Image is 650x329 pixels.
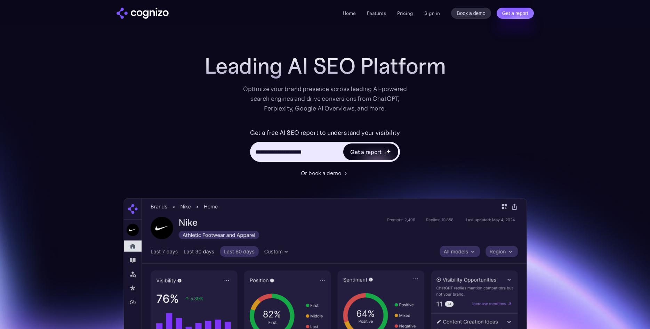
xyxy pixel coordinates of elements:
form: Hero URL Input Form [250,127,400,165]
a: Get a report [497,8,534,19]
a: Sign in [424,9,440,17]
a: Get a reportstarstarstar [343,143,399,161]
img: star [386,149,391,154]
h1: Leading AI SEO Platform [204,54,446,79]
div: Get a report [350,148,382,156]
a: Book a demo [451,8,491,19]
img: star [385,152,387,154]
a: Home [343,10,356,16]
img: star [385,149,386,150]
a: Pricing [397,10,413,16]
a: Or book a demo [301,169,350,177]
label: Get a free AI SEO report to understand your visibility [250,127,400,138]
img: cognizo logo [117,8,169,19]
div: Optimize your brand presence across leading AI-powered search engines and drive conversions from ... [240,84,411,113]
div: Or book a demo [301,169,341,177]
a: Features [367,10,386,16]
a: home [117,8,169,19]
